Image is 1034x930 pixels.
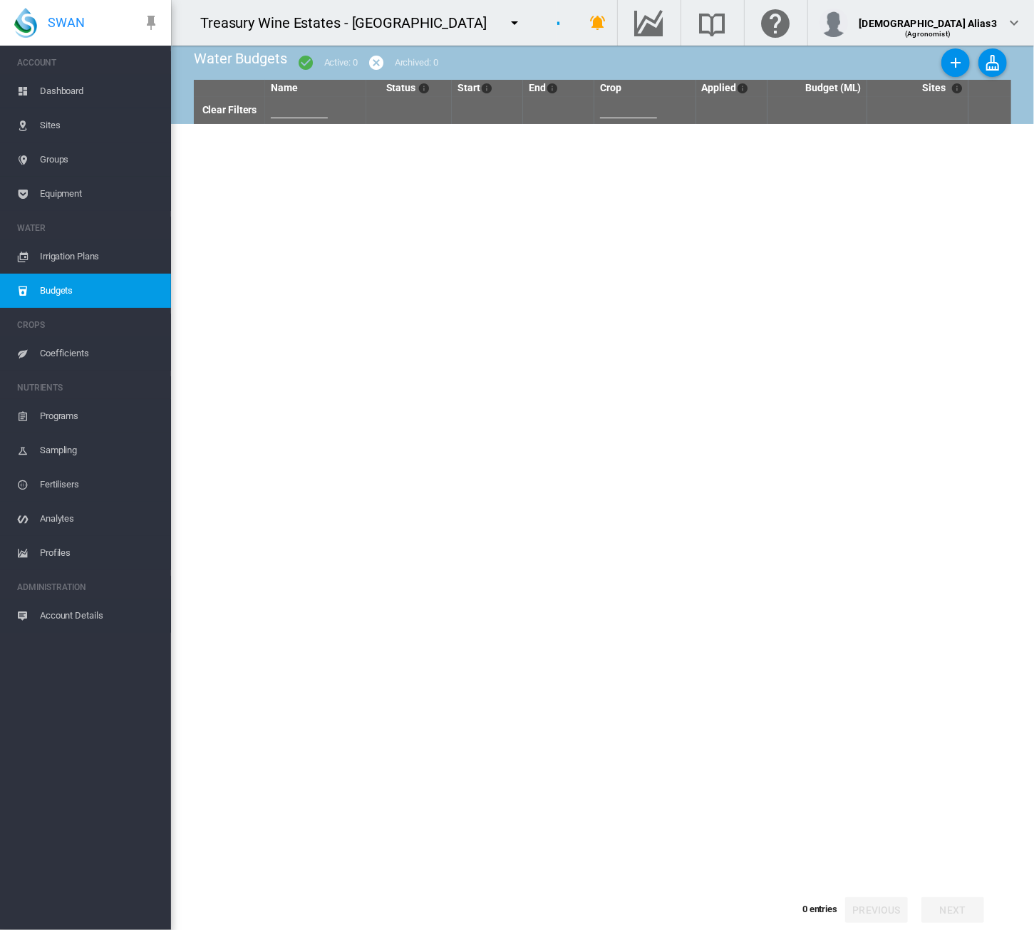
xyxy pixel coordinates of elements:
[941,48,970,77] button: Add New Budget
[845,897,908,923] button: Previous
[480,80,497,97] md-icon: First month of the budget
[457,82,497,93] span: Start
[759,14,793,31] md-icon: Click here for help
[500,9,529,37] button: icon-menu-down
[905,30,951,38] span: (Agronomist)
[946,80,963,97] md-icon: Number of sites included in a budget when it was created (Number of sites still using a budget af...
[324,56,358,69] div: Active: 0
[386,82,433,93] span: Status
[40,399,160,433] span: Programs
[40,433,160,467] span: Sampling
[506,14,523,31] md-icon: icon-menu-down
[14,8,37,38] img: SWAN-Landscape-Logo-Colour-drop.png
[200,13,500,33] div: Treasury Wine Estates - [GEOGRAPHIC_DATA]
[921,897,984,923] button: Next
[143,14,160,31] md-icon: icon-pin
[17,376,160,399] span: NUTRIENTS
[590,14,607,31] md-icon: icon-bell-ring
[202,104,257,115] a: Clear Filters
[415,80,433,97] md-icon: Active or archived
[947,54,964,71] md-icon: icon-plus
[194,48,287,68] div: Water Budgets
[922,82,963,93] span: Sites
[546,80,563,97] md-icon: Last month of the budget
[40,274,160,308] span: Budgets
[859,11,998,25] div: [DEMOGRAPHIC_DATA] Alias3
[529,82,563,93] span: End
[40,74,160,108] span: Dashboard
[736,80,753,97] md-icon: The date a budget was applied to the specified sites
[457,82,497,93] a: StartFirst month of the budget
[600,82,621,93] a: Crop
[17,576,160,599] span: ADMINISTRATION
[17,51,160,74] span: ACCOUNT
[702,82,753,93] a: AppliedThe date a budget was applied to the specified sites
[1005,14,1023,31] md-icon: icon-chevron-down
[40,536,160,570] span: Profiles
[297,54,314,71] md-icon: icon-checkbox-marked-circle
[584,9,613,37] button: icon-bell-ring
[767,80,867,97] th: Budget (ML)
[17,217,160,239] span: WATER
[40,502,160,536] span: Analytes
[17,314,160,336] span: CROPS
[368,54,385,71] md-icon: icon-cancel
[271,82,298,93] a: Name
[632,14,666,31] md-icon: Go to the Data Hub
[978,48,1007,77] button: Clear Budgets from Sites
[696,14,730,31] md-icon: Search the knowledge base
[40,599,160,633] span: Account Details
[395,56,438,69] div: Archived: 0
[40,467,160,502] span: Fertilisers
[40,336,160,371] span: Coefficients
[40,108,160,143] span: Sites
[820,9,848,37] img: profile.jpg
[40,143,160,177] span: Groups
[529,82,563,93] a: EndLast month of the budget
[48,14,85,31] span: SWAN
[702,82,753,93] span: Applied
[802,904,837,914] span: 0 entries
[40,239,160,274] span: Irrigation Plans
[40,177,160,211] span: Equipment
